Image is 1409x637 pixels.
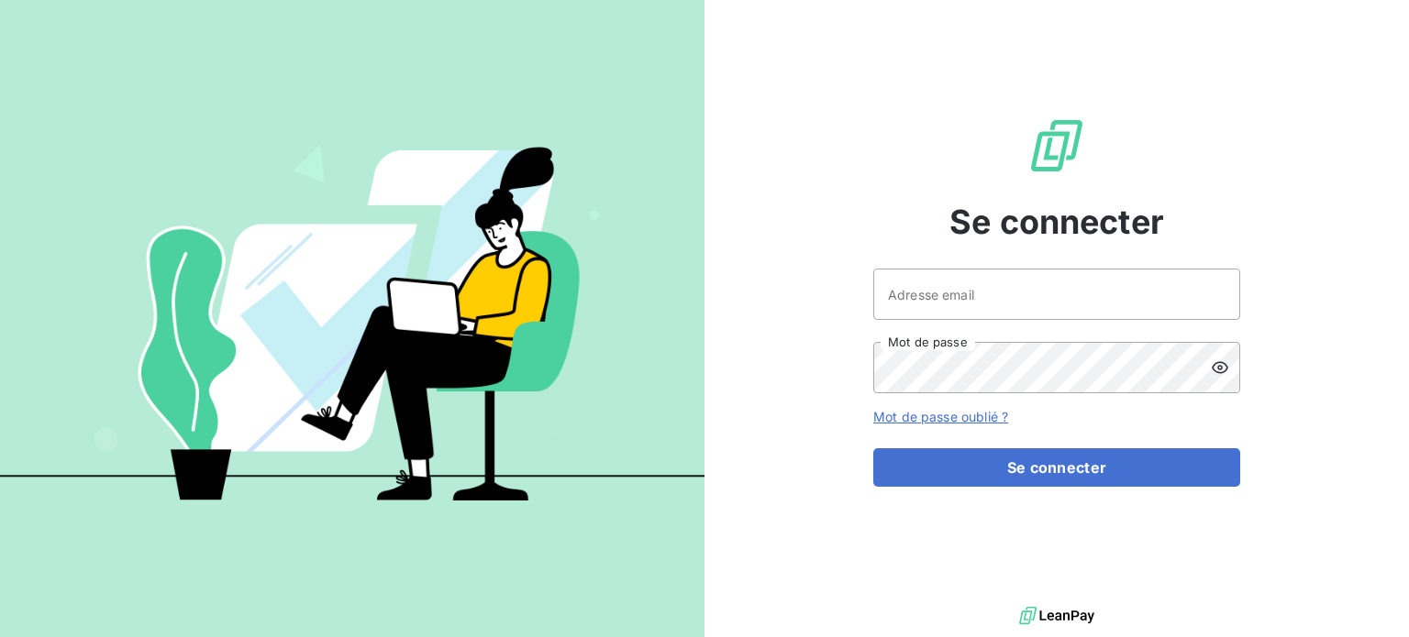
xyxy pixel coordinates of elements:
[1019,602,1094,630] img: logo
[949,197,1164,247] span: Se connecter
[873,269,1240,320] input: placeholder
[873,409,1008,424] a: Mot de passe oublié ?
[1027,116,1086,175] img: Logo LeanPay
[873,448,1240,487] button: Se connecter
